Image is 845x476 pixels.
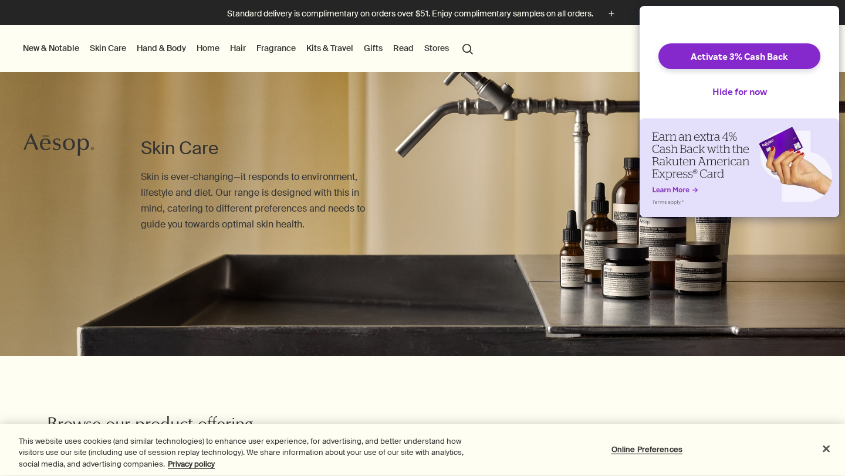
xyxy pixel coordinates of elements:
[47,414,298,438] h2: Browse our product offering
[391,40,416,56] a: Read
[361,40,385,56] a: Gifts
[227,8,593,20] p: Standard delivery is complimentary on orders over $51. Enjoy complimentary samples on all orders.
[254,40,298,56] a: Fragrance
[194,40,222,56] a: Home
[21,25,478,72] nav: primary
[304,40,356,56] a: Kits & Travel
[610,437,684,461] button: Online Preferences, Opens the preference center dialog
[141,137,376,160] h1: Skin Care
[19,436,465,470] div: This website uses cookies (and similar technologies) to enhance user experience, for advertising,...
[422,40,451,56] button: Stores
[21,130,97,162] a: Aesop
[813,436,839,461] button: Close
[21,40,82,56] button: New & Notable
[228,40,248,56] a: Hair
[23,133,94,157] svg: Aesop
[457,37,478,59] button: Open search
[87,40,129,56] a: Skin Care
[227,7,618,21] button: Standard delivery is complimentary on orders over $51. Enjoy complimentary samples on all orders.
[134,40,188,56] a: Hand & Body
[141,169,376,233] p: Skin is ever-changing—it responds to environment, lifestyle and diet. Our range is designed with ...
[168,459,215,469] a: More information about your privacy, opens in a new tab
